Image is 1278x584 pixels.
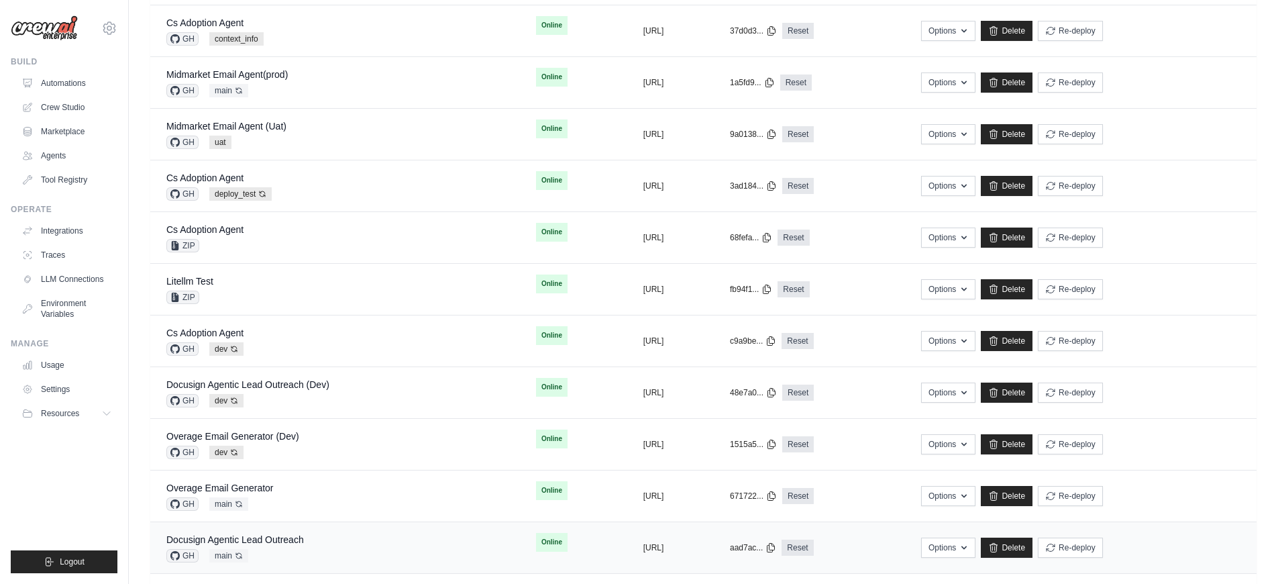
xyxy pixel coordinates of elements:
[1038,72,1103,93] button: Re-deploy
[536,275,568,293] span: Online
[60,556,85,567] span: Logout
[536,326,568,345] span: Online
[981,21,1032,41] a: Delete
[166,84,199,97] span: GH
[1038,538,1103,558] button: Re-deploy
[921,331,975,351] button: Options
[730,336,776,346] button: c9a9be...
[782,540,813,556] a: Reset
[16,403,117,424] button: Resources
[16,72,117,94] a: Automations
[536,171,568,190] span: Online
[166,187,199,201] span: GH
[782,488,814,504] a: Reset
[981,383,1032,403] a: Delete
[981,72,1032,93] a: Delete
[921,21,975,41] button: Options
[921,434,975,454] button: Options
[166,394,199,407] span: GH
[1038,383,1103,403] button: Re-deploy
[1038,331,1103,351] button: Re-deploy
[166,328,244,338] a: Cs Adoption Agent
[1038,434,1103,454] button: Re-deploy
[921,176,975,196] button: Options
[536,481,568,500] span: Online
[1038,124,1103,144] button: Re-deploy
[1038,21,1103,41] button: Re-deploy
[209,549,248,563] span: main
[730,181,777,191] button: 3ad184...
[16,293,117,325] a: Environment Variables
[209,32,264,46] span: context_info
[16,220,117,242] a: Integrations
[730,232,772,243] button: 68fefa...
[730,439,777,450] button: 1515a5...
[209,446,244,459] span: dev
[536,223,568,242] span: Online
[209,136,231,149] span: uat
[536,68,568,87] span: Online
[166,497,199,511] span: GH
[1038,176,1103,196] button: Re-deploy
[16,354,117,376] a: Usage
[11,15,78,41] img: Logo
[1211,520,1278,584] iframe: Chat Widget
[536,533,568,552] span: Online
[166,121,286,132] a: Midmarket Email Agent (Uat)
[730,542,776,553] button: aad7ac...
[981,279,1032,299] a: Delete
[981,434,1032,454] a: Delete
[778,281,809,297] a: Reset
[782,333,813,349] a: Reset
[16,269,117,290] a: LLM Connections
[166,69,288,80] a: Midmarket Email Agent(prod)
[166,483,274,493] a: Overage Email Generator
[730,77,775,88] button: 1a5fd9...
[1038,486,1103,506] button: Re-deploy
[782,436,814,452] a: Reset
[782,178,814,194] a: Reset
[166,291,199,304] span: ZIP
[778,230,809,246] a: Reset
[730,129,777,140] button: 9a0138...
[209,394,244,407] span: dev
[166,17,244,28] a: Cs Adoption Agent
[11,56,117,67] div: Build
[921,486,975,506] button: Options
[981,486,1032,506] a: Delete
[1038,279,1103,299] button: Re-deploy
[16,244,117,266] a: Traces
[16,145,117,166] a: Agents
[921,124,975,144] button: Options
[981,538,1032,558] a: Delete
[921,228,975,248] button: Options
[730,26,777,36] button: 37d0d3...
[782,385,814,401] a: Reset
[209,497,248,511] span: main
[166,276,213,287] a: Litellm Test
[981,176,1032,196] a: Delete
[536,430,568,448] span: Online
[782,126,814,142] a: Reset
[166,342,199,356] span: GH
[166,534,304,545] a: Docusign Agentic Lead Outreach
[536,16,568,35] span: Online
[1038,228,1103,248] button: Re-deploy
[166,136,199,149] span: GH
[981,124,1032,144] a: Delete
[981,331,1032,351] a: Delete
[16,379,117,400] a: Settings
[41,408,79,419] span: Resources
[16,97,117,118] a: Crew Studio
[730,387,777,398] button: 48e7a0...
[209,342,244,356] span: dev
[166,431,299,442] a: Overage Email Generator (Dev)
[11,338,117,349] div: Manage
[921,279,975,299] button: Options
[730,491,777,501] button: 671722...
[782,23,814,39] a: Reset
[166,173,244,183] a: Cs Adoption Agent
[209,84,248,97] span: main
[921,72,975,93] button: Options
